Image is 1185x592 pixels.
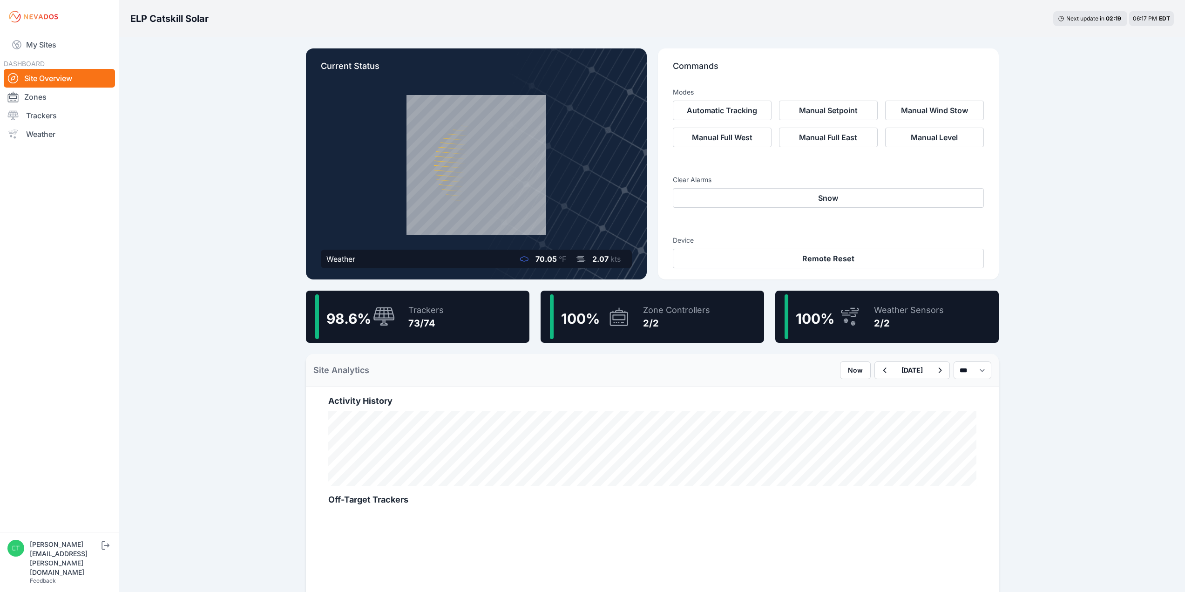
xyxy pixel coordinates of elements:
[1066,15,1104,22] span: Next update in
[7,9,60,24] img: Nevados
[775,291,999,343] a: 100%Weather Sensors2/2
[779,101,878,120] button: Manual Setpoint
[326,310,371,327] span: 98.6 %
[130,7,209,31] nav: Breadcrumb
[408,317,444,330] div: 73/74
[30,577,56,584] a: Feedback
[673,175,984,184] h3: Clear Alarms
[535,254,557,264] span: 70.05
[4,125,115,143] a: Weather
[328,395,976,408] h2: Activity History
[894,362,930,379] button: [DATE]
[559,254,566,264] span: °F
[321,60,632,80] p: Current Status
[4,34,115,56] a: My Sites
[1159,15,1170,22] span: EDT
[1133,15,1157,22] span: 06:17 PM
[4,69,115,88] a: Site Overview
[4,106,115,125] a: Trackers
[4,88,115,106] a: Zones
[306,291,529,343] a: 98.6%Trackers73/74
[643,304,710,317] div: Zone Controllers
[673,188,984,208] button: Snow
[673,128,772,147] button: Manual Full West
[130,12,209,25] h3: ELP Catskill Solar
[408,304,444,317] div: Trackers
[673,88,694,97] h3: Modes
[328,493,976,506] h2: Off-Target Trackers
[673,101,772,120] button: Automatic Tracking
[673,236,984,245] h3: Device
[313,364,369,377] h2: Site Analytics
[7,540,24,557] img: ethan.harte@nevados.solar
[796,310,834,327] span: 100 %
[673,249,984,268] button: Remote Reset
[1106,15,1123,22] div: 02 : 19
[779,128,878,147] button: Manual Full East
[874,304,944,317] div: Weather Sensors
[874,317,944,330] div: 2/2
[885,101,984,120] button: Manual Wind Stow
[4,60,45,68] span: DASHBOARD
[673,60,984,80] p: Commands
[561,310,600,327] span: 100 %
[885,128,984,147] button: Manual Level
[840,361,871,379] button: Now
[643,317,710,330] div: 2/2
[30,540,100,577] div: [PERSON_NAME][EMAIL_ADDRESS][PERSON_NAME][DOMAIN_NAME]
[610,254,621,264] span: kts
[592,254,609,264] span: 2.07
[541,291,764,343] a: 100%Zone Controllers2/2
[326,253,355,265] div: Weather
